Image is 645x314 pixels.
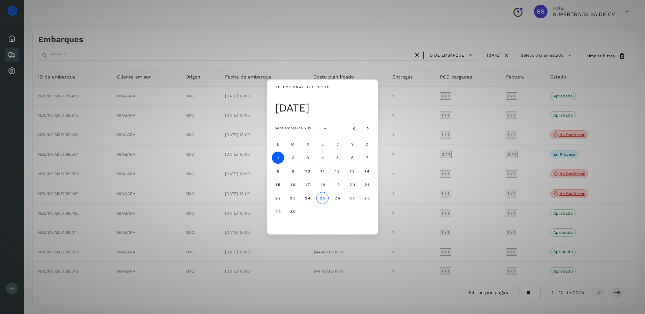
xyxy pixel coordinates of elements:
[302,192,314,204] button: miércoles, 24 de septiembre de 2025
[316,137,329,151] div: J
[319,122,331,134] button: Seleccionar año
[287,192,299,204] button: martes, 23 de septiembre de 2025
[335,169,340,174] span: 12
[364,196,370,200] span: 28
[287,165,299,177] button: martes, 9 de septiembre de 2025
[346,179,358,191] button: sábado, 20 de septiembre de 2025
[320,169,325,174] span: 11
[349,169,355,174] span: 13
[362,122,374,134] button: Mes siguiente
[275,101,374,115] div: [DATE]
[316,152,329,164] button: jueves, 4 de septiembre de 2025
[301,137,314,151] div: X
[305,169,310,174] span: 10
[305,196,310,200] span: 24
[272,206,284,218] button: lunes, 29 de septiembre de 2025
[302,179,314,191] button: miércoles, 17 de septiembre de 2025
[291,169,294,174] span: 9
[336,155,339,160] span: 5
[348,122,360,134] button: Mes anterior
[306,155,309,160] span: 3
[272,152,284,164] button: lunes, 1 de septiembre de 2025
[364,169,369,174] span: 14
[321,155,324,160] span: 4
[361,152,373,164] button: domingo, 7 de septiembre de 2025
[316,192,329,204] button: Hoy, jueves, 25 de septiembre de 2025
[346,192,358,204] button: sábado, 27 de septiembre de 2025
[272,165,284,177] button: lunes, 8 de septiembre de 2025
[361,165,373,177] button: domingo, 14 de septiembre de 2025
[272,179,284,191] button: lunes, 15 de septiembre de 2025
[275,209,281,214] span: 29
[349,196,355,200] span: 27
[287,206,299,218] button: martes, 30 de septiembre de 2025
[316,165,329,177] button: jueves, 11 de septiembre de 2025
[277,155,279,160] span: 1
[349,182,355,187] span: 20
[275,196,281,200] span: 22
[290,209,296,214] span: 30
[275,126,314,130] span: septiembre de 2025
[346,165,358,177] button: sábado, 13 de septiembre de 2025
[319,196,325,200] span: 25
[364,182,369,187] span: 21
[287,179,299,191] button: martes, 16 de septiembre de 2025
[331,179,343,191] button: viernes, 19 de septiembre de 2025
[302,152,314,164] button: miércoles, 3 de septiembre de 2025
[275,182,280,187] span: 15
[331,192,343,204] button: viernes, 26 de septiembre de 2025
[331,165,343,177] button: viernes, 12 de septiembre de 2025
[305,182,310,187] span: 17
[286,137,300,151] div: M
[271,137,285,151] div: L
[350,155,354,160] span: 6
[316,179,329,191] button: jueves, 18 de septiembre de 2025
[346,152,358,164] button: sábado, 6 de septiembre de 2025
[335,182,340,187] span: 19
[302,165,314,177] button: miércoles, 10 de septiembre de 2025
[276,169,279,174] span: 8
[345,137,359,151] div: S
[287,152,299,164] button: martes, 2 de septiembre de 2025
[334,196,340,200] span: 26
[269,122,319,134] button: septiembre de 2025
[291,155,294,160] span: 2
[275,85,329,90] div: Seleccionar una fecha
[361,179,373,191] button: domingo, 21 de septiembre de 2025
[361,192,373,204] button: domingo, 28 de septiembre de 2025
[365,155,368,160] span: 7
[331,152,343,164] button: viernes, 5 de septiembre de 2025
[290,182,295,187] span: 16
[272,192,284,204] button: lunes, 22 de septiembre de 2025
[360,137,374,151] div: D
[320,182,325,187] span: 18
[331,137,344,151] div: V
[290,196,296,200] span: 23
